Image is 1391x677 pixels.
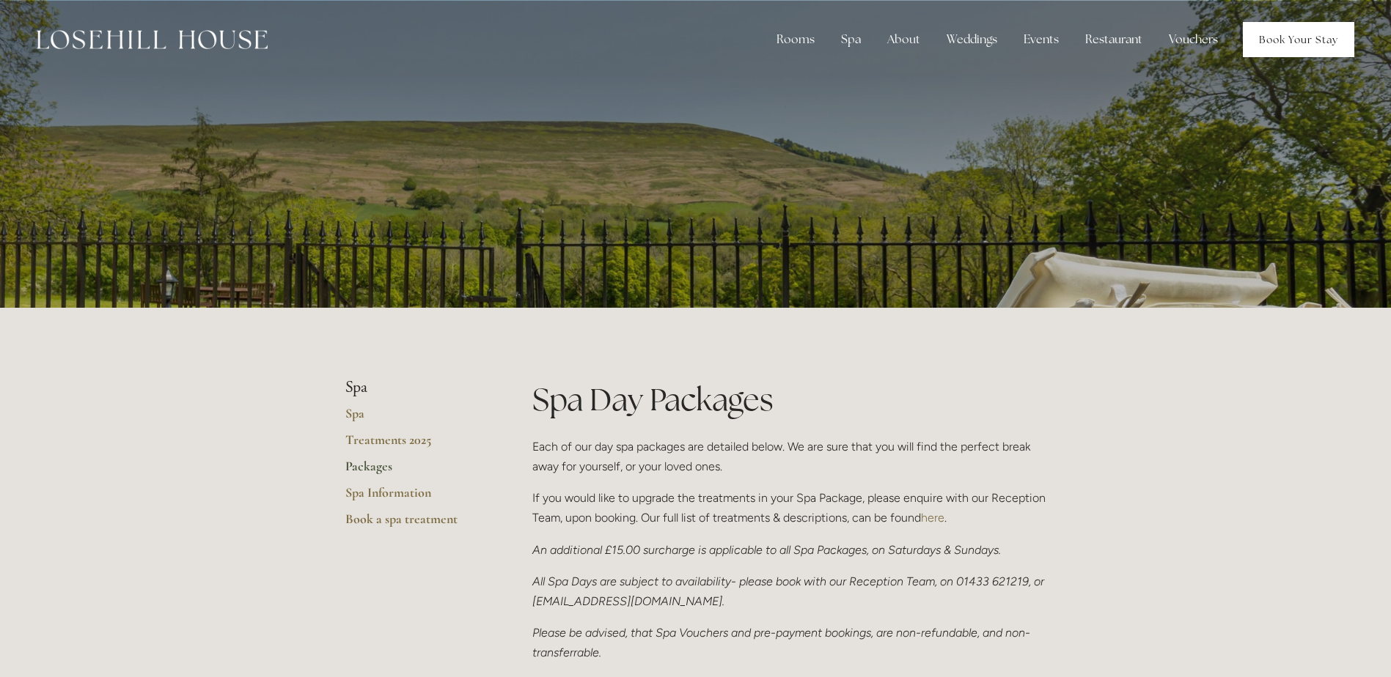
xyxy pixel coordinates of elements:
[37,30,268,49] img: Losehill House
[1073,25,1154,54] div: Restaurant
[345,458,485,484] a: Packages
[345,405,485,432] a: Spa
[532,626,1030,659] em: Please be advised, that Spa Vouchers and pre-payment bookings, are non-refundable, and non-transf...
[532,488,1046,528] p: If you would like to upgrade the treatments in your Spa Package, please enquire with our Receptio...
[765,25,826,54] div: Rooms
[532,574,1047,608] em: All Spa Days are subject to availability- please book with our Reception Team, on 01433 621219, o...
[935,25,1009,54] div: Weddings
[532,543,1001,557] em: An additional £15.00 surcharge is applicable to all Spa Packages, on Saturdays & Sundays.
[345,484,485,511] a: Spa Information
[345,432,485,458] a: Treatments 2025
[1157,25,1230,54] a: Vouchers
[532,437,1046,476] p: Each of our day spa packages are detailed below. We are sure that you will find the perfect break...
[829,25,873,54] div: Spa
[345,511,485,537] a: Book a spa treatment
[921,511,944,525] a: here
[345,378,485,397] li: Spa
[532,378,1046,421] h1: Spa Day Packages
[1243,22,1354,57] a: Book Your Stay
[876,25,932,54] div: About
[1012,25,1071,54] div: Events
